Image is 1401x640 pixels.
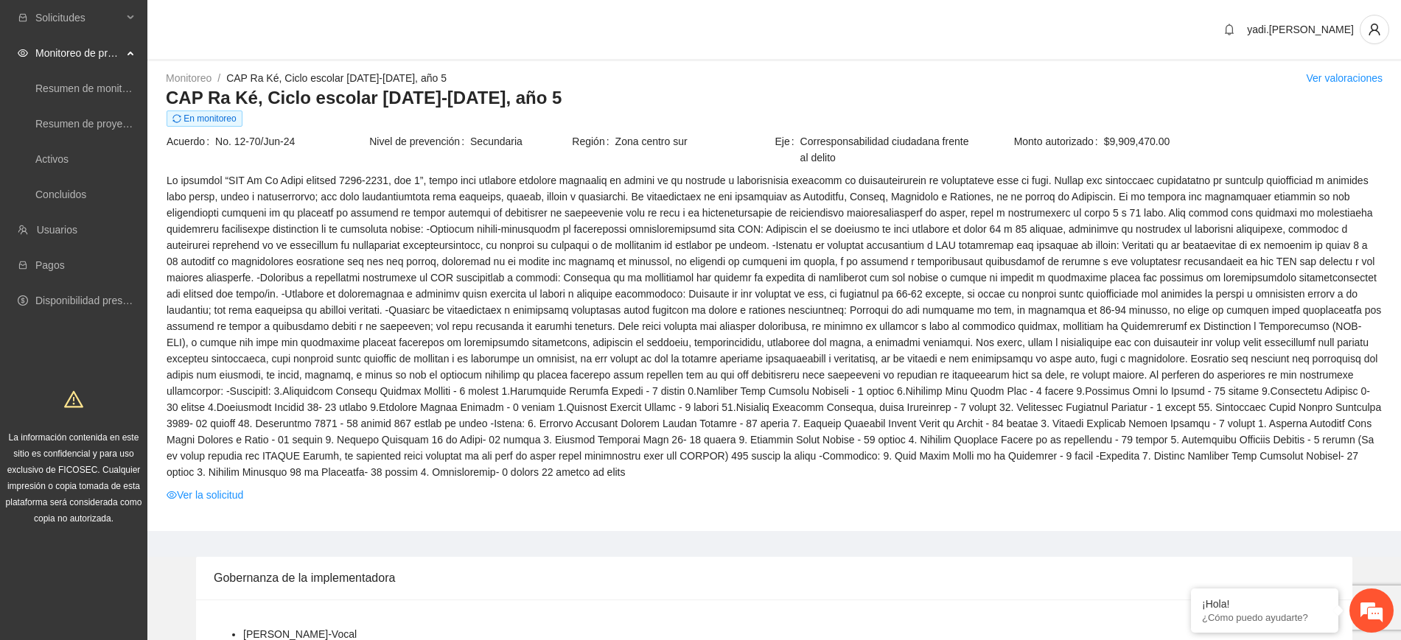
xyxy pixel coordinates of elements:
[35,189,86,200] a: Concluidos
[167,490,177,500] span: eye
[1247,24,1354,35] span: yadi.[PERSON_NAME]
[35,3,122,32] span: Solicitudes
[800,133,976,166] span: Corresponsabilidad ciudadana frente al delito
[1360,15,1389,44] button: user
[1217,18,1241,41] button: bell
[217,72,220,84] span: /
[470,133,570,150] span: Secundaria
[35,118,193,130] a: Resumen de proyectos aprobados
[7,402,281,454] textarea: Escriba su mensaje y pulse “Intro”
[226,72,447,84] a: CAP Ra Ké, Ciclo escolar [DATE]-[DATE], año 5
[1014,133,1104,150] span: Monto autorizado
[215,133,368,150] span: No. 12-70/Jun-24
[166,72,212,84] a: Monitoreo
[85,197,203,345] span: Estamos en línea.
[1306,72,1383,84] a: Ver valoraciones
[166,86,1383,110] h3: CAP Ra Ké, Ciclo escolar [DATE]-[DATE], año 5
[1218,24,1240,35] span: bell
[35,82,143,94] a: Resumen de monitoreo
[615,133,774,150] span: Zona centro sur
[167,133,215,150] span: Acuerdo
[572,133,615,150] span: Región
[35,259,65,271] a: Pagos
[167,487,243,503] a: eyeVer la solicitud
[172,114,181,123] span: sync
[18,13,28,23] span: inbox
[1202,598,1327,610] div: ¡Hola!
[214,557,1335,599] div: Gobernanza de la implementadora
[35,295,161,306] a: Disponibilidad presupuestal
[1104,133,1382,150] span: $9,909,470.00
[35,38,122,68] span: Monitoreo de proyectos
[64,390,83,409] span: warning
[775,133,800,166] span: Eje
[37,224,77,236] a: Usuarios
[77,75,248,94] div: Chatee con nosotros ahora
[167,172,1382,480] span: Lo ipsumdol “SIT Am Co Adipi elitsed 7296-2231, doe 1”, tempo inci utlabore etdolore magnaaliq en...
[1360,23,1388,36] span: user
[369,133,470,150] span: Nivel de prevención
[35,153,69,165] a: Activos
[242,7,277,43] div: Minimizar ventana de chat en vivo
[18,48,28,58] span: eye
[6,432,142,524] span: La información contenida en este sitio es confidencial y para uso exclusivo de FICOSEC. Cualquier...
[1202,612,1327,623] p: ¿Cómo puedo ayudarte?
[167,110,242,127] span: En monitoreo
